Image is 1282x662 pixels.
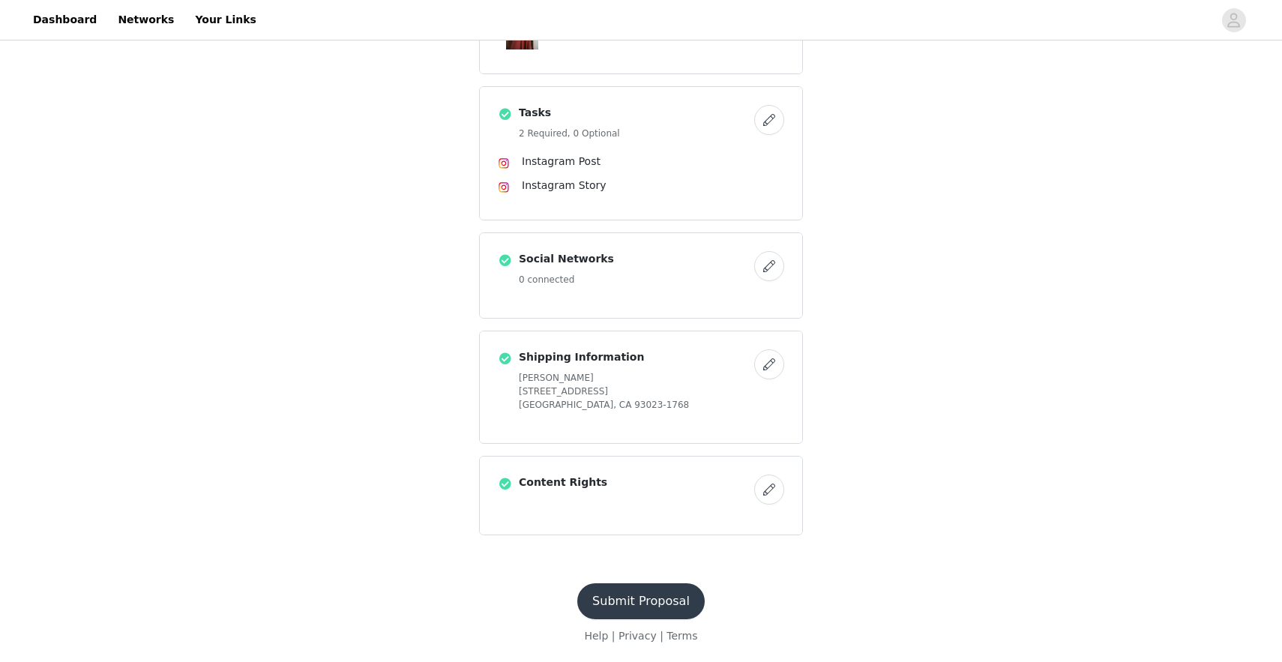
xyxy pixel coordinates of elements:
a: Networks [109,3,183,37]
a: Help [584,630,608,642]
h4: Shipping Information [519,349,748,365]
span: | [612,630,616,642]
div: Tasks [479,86,803,220]
span: Instagram Story [522,179,607,191]
span: Instagram Post [522,155,601,167]
span: | [660,630,663,642]
a: Dashboard [24,3,106,37]
div: Social Networks [479,232,803,319]
img: Instagram Icon [498,181,510,193]
h5: 2 Required, 0 Optional [519,127,748,140]
div: Shipping Information [479,331,803,444]
a: Terms [666,630,697,642]
button: Submit Proposal [577,583,705,619]
h4: Social Networks [519,251,748,267]
h4: Tasks [519,105,748,121]
h5: [PERSON_NAME] [STREET_ADDRESS] [GEOGRAPHIC_DATA], CA 93023-1768 [519,371,748,412]
a: Privacy [619,630,657,642]
span: 0 connected [519,274,574,285]
div: Content Rights [479,456,803,535]
a: Your Links [186,3,265,37]
img: Instagram Icon [498,157,510,169]
div: avatar [1227,8,1241,32]
h4: Content Rights [519,475,748,490]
